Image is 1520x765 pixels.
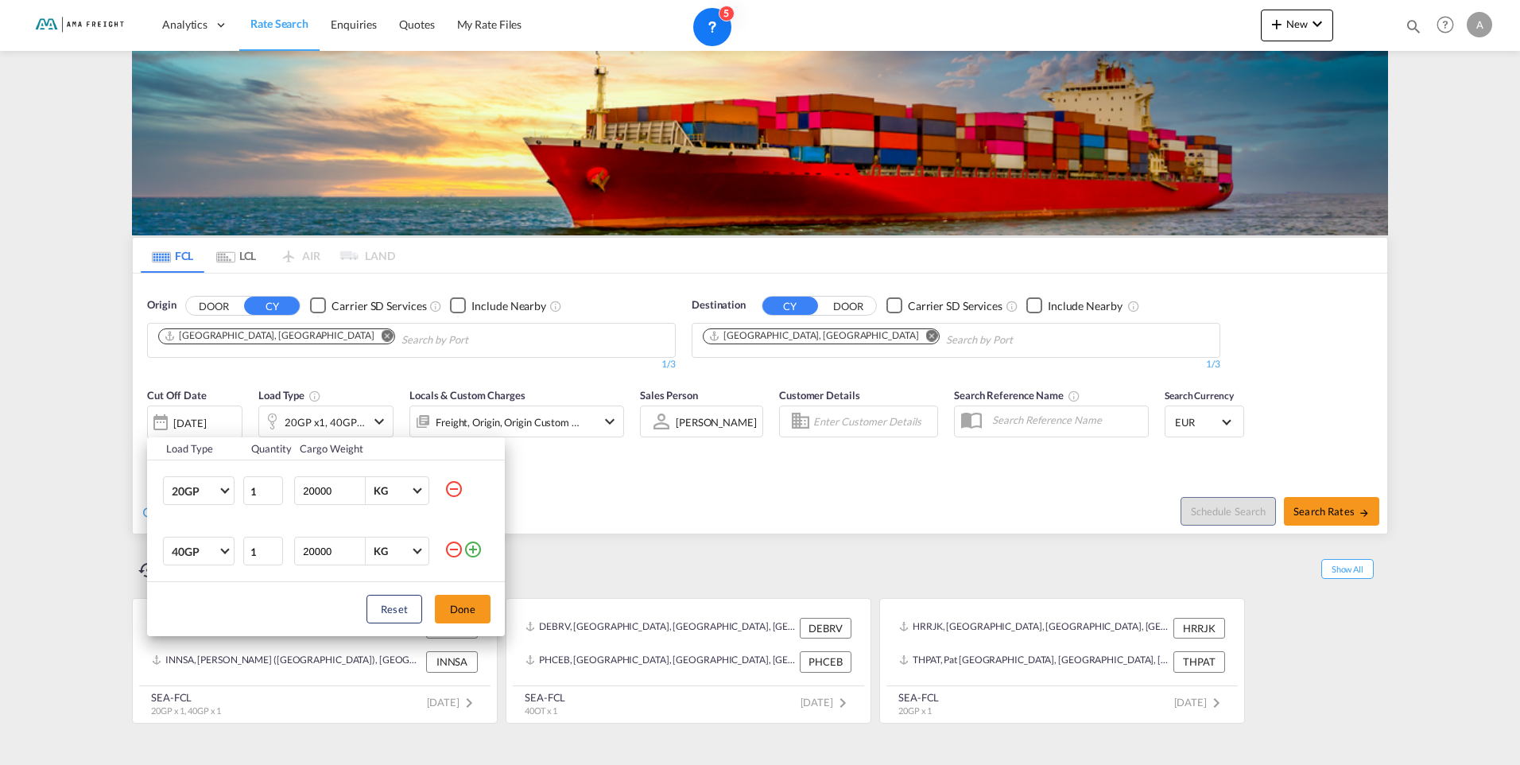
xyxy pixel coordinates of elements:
md-select: Choose: 40GP [163,537,235,565]
div: KG [374,545,388,557]
input: Enter Weight [301,477,365,504]
md-icon: icon-minus-circle-outline [444,540,463,559]
input: Enter Weight [301,538,365,565]
button: Done [435,595,491,623]
md-icon: icon-plus-circle-outline [463,540,483,559]
button: Reset [366,595,422,623]
div: KG [374,484,388,497]
md-icon: icon-minus-circle-outline [444,480,463,499]
input: Qty [243,476,283,505]
th: Quantity [242,437,291,460]
div: Cargo Weight [300,441,435,456]
span: 40GP [172,544,218,560]
input: Qty [243,537,283,565]
th: Load Type [147,437,242,460]
md-select: Choose: 20GP [163,476,235,505]
span: 20GP [172,483,218,499]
